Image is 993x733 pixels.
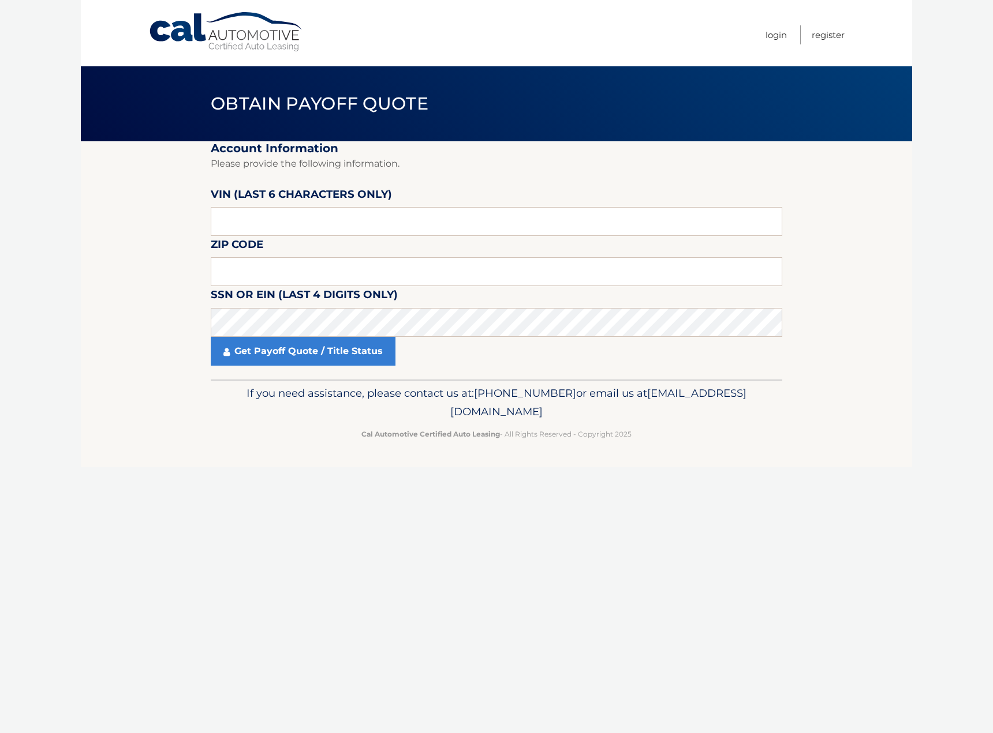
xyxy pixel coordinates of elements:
h2: Account Information [211,141,782,156]
a: Get Payoff Quote / Title Status [211,337,395,366]
a: Login [766,25,787,44]
strong: Cal Automotive Certified Auto Leasing [361,430,500,438]
span: [PHONE_NUMBER] [474,386,576,400]
label: Zip Code [211,236,263,257]
p: If you need assistance, please contact us at: or email us at [218,384,775,421]
p: Please provide the following information. [211,156,782,172]
label: SSN or EIN (last 4 digits only) [211,286,398,307]
a: Cal Automotive [148,12,304,52]
label: VIN (last 6 characters only) [211,186,392,207]
p: - All Rights Reserved - Copyright 2025 [218,428,775,440]
a: Register [812,25,845,44]
span: Obtain Payoff Quote [211,93,428,114]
